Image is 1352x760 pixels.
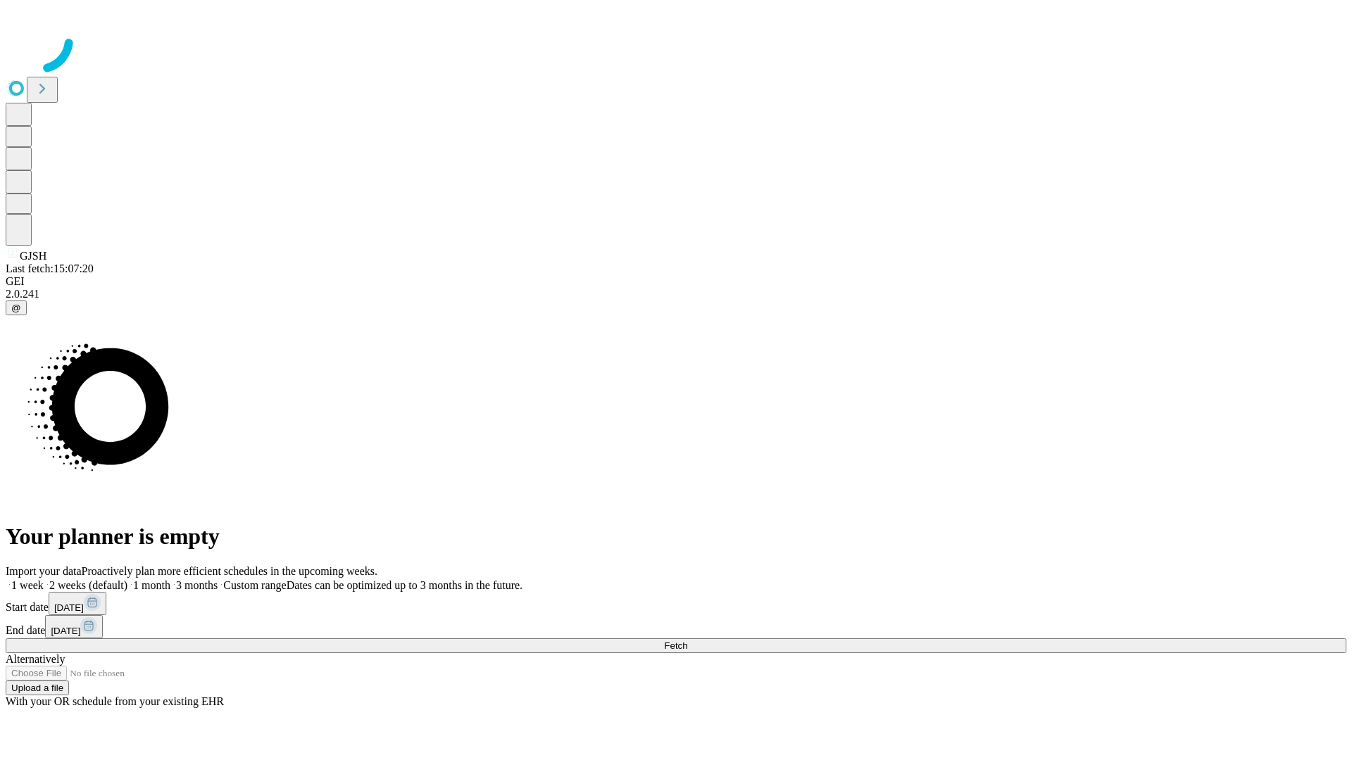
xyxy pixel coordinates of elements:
[6,592,1346,615] div: Start date
[664,640,687,651] span: Fetch
[6,300,27,315] button: @
[287,579,522,591] span: Dates can be optimized up to 3 months in the future.
[6,653,65,665] span: Alternatively
[11,579,44,591] span: 1 week
[49,592,106,615] button: [DATE]
[49,579,127,591] span: 2 weeks (default)
[176,579,218,591] span: 3 months
[6,288,1346,300] div: 2.0.241
[6,524,1346,550] h1: Your planner is empty
[6,638,1346,653] button: Fetch
[6,615,1346,638] div: End date
[51,626,80,636] span: [DATE]
[6,262,94,274] span: Last fetch: 15:07:20
[133,579,170,591] span: 1 month
[45,615,103,638] button: [DATE]
[223,579,286,591] span: Custom range
[6,565,82,577] span: Import your data
[54,602,84,613] span: [DATE]
[20,250,46,262] span: GJSH
[11,303,21,313] span: @
[82,565,377,577] span: Proactively plan more efficient schedules in the upcoming weeks.
[6,275,1346,288] div: GEI
[6,695,224,707] span: With your OR schedule from your existing EHR
[6,680,69,695] button: Upload a file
